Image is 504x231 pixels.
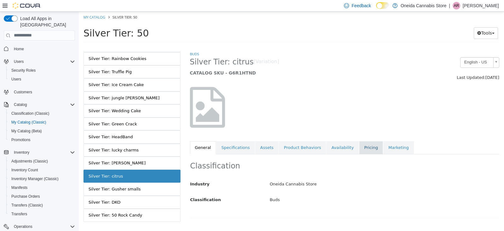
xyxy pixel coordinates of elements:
button: Promotions [6,135,77,144]
div: Amanda Riddell [453,2,460,9]
span: Inventory [14,150,29,155]
div: Silver Tier: DKO [10,188,42,194]
span: Inventory Count [11,168,38,173]
p: | [449,2,450,9]
span: Users [11,77,21,82]
h2: Classification [112,150,421,159]
span: Classification [112,186,142,190]
span: Transfers (Classic) [9,201,75,209]
button: Operations [1,222,77,231]
span: My Catalog (Classic) [9,118,75,126]
span: My Catalog (Beta) [9,127,75,135]
a: Classification (Classic) [9,110,52,117]
a: My Catalog [5,3,26,8]
span: Load All Apps in [GEOGRAPHIC_DATA] [18,15,75,28]
button: Operations [11,223,35,230]
span: Transfers [11,212,27,217]
a: Transfers (Classic) [9,201,45,209]
a: Product Behaviors [200,129,247,143]
img: Cova [13,3,41,9]
a: Users [9,75,24,83]
span: Classification (Classic) [11,111,49,116]
a: My Catalog (Beta) [9,127,44,135]
span: Purchase Orders [9,193,75,200]
a: Adjustments (Classic) [9,157,50,165]
button: Inventory [11,149,32,156]
span: Transfers (Classic) [11,203,43,208]
a: Transfers [9,210,30,218]
div: Oneida Cannabis Store [186,167,425,178]
span: Promotions [11,137,31,142]
p: Oneida Cannabis Store [401,2,447,9]
span: Users [14,59,24,64]
span: Users [9,75,75,83]
a: Promotions [9,136,33,144]
h5: CATALOG SKU - G6R1HTND [111,58,341,64]
span: My Catalog (Classic) [11,120,46,125]
span: Classification (Classic) [9,110,75,117]
button: My Catalog (Beta) [6,127,77,135]
div: Silver Tier: citrus [10,162,44,168]
a: Pricing [280,129,304,143]
span: Silver Tier: citrus [111,46,175,55]
div: Silver Tier: Wedding Cake [10,96,62,102]
button: Transfers (Classic) [6,201,77,210]
span: Security Roles [9,67,75,74]
button: My Catalog (Classic) [6,118,77,127]
button: Classification (Classic) [6,109,77,118]
a: Inventory Count [9,166,41,174]
a: Inventory Manager (Classic) [9,175,61,183]
span: Transfers [9,210,75,218]
span: English - US [382,46,412,56]
span: Industry [112,170,131,175]
span: Inventory Manager (Classic) [11,176,59,181]
div: Silver Tier: jungle [PERSON_NAME] [10,83,81,90]
span: Home [14,47,24,52]
span: Promotions [9,136,75,144]
span: AR [454,2,459,9]
span: Manifests [11,185,27,190]
button: Edit [187,218,207,230]
a: Buds [111,40,120,45]
button: Purchase Orders [6,192,77,201]
button: Transfers [6,210,77,218]
button: Manifests [6,183,77,192]
span: Last Updated: [378,63,407,68]
h2: General Information [112,218,421,230]
span: My Catalog (Beta) [11,129,42,134]
span: Feedback [352,3,371,9]
a: Home [11,45,26,53]
span: Catalog [14,102,27,107]
div: Silver Tier: Gusher smalls [10,174,62,181]
button: Inventory [1,148,77,157]
span: Customers [14,90,32,95]
div: Silver Tier: Rainbow Cookies [10,44,68,50]
span: [DATE] [407,63,421,68]
button: Users [6,75,77,84]
a: Security Roles [9,67,38,74]
span: Adjustments (Classic) [11,159,48,164]
a: Customers [11,88,35,96]
a: Availability [248,129,280,143]
div: Buds [186,183,425,194]
div: Silver Tier: Ice Cream Cake [10,70,65,76]
input: Dark Mode [376,2,389,9]
a: My Catalog (Classic) [9,118,49,126]
div: Silver Tier: Truffle Pig [10,57,53,63]
a: Specifications [138,129,176,143]
button: Inventory Count [6,166,77,174]
span: Operations [11,223,75,230]
button: Tools [395,16,419,27]
span: Silver Tier: 50 [34,3,58,8]
span: Catalog [11,101,75,108]
div: Silver Tier: lucky charms [10,135,60,142]
span: Users [11,58,75,65]
a: Purchase Orders [9,193,43,200]
button: Home [1,44,77,53]
span: Home [11,45,75,53]
button: Customers [1,87,77,96]
button: Catalog [1,100,77,109]
a: General [111,129,137,143]
span: Operations [14,224,32,229]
